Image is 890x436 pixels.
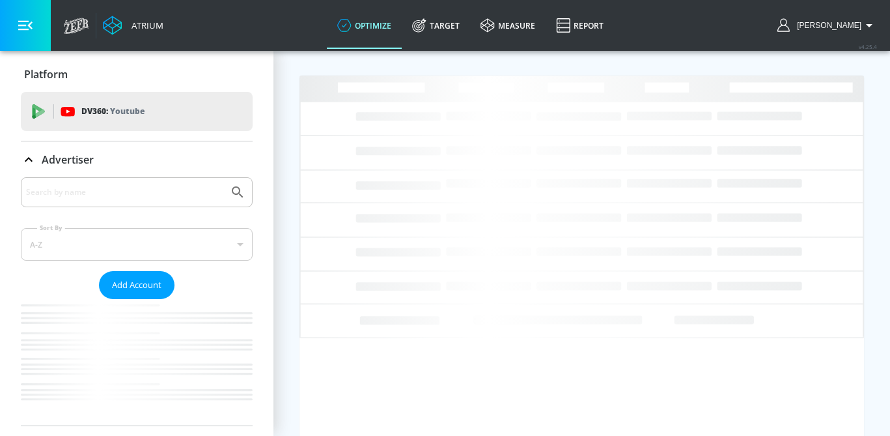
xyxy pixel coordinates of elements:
div: A-Z [21,228,253,261]
span: v 4.25.4 [859,43,877,50]
div: Atrium [126,20,163,31]
div: Platform [21,56,253,93]
a: Atrium [103,16,163,35]
a: Target [402,2,470,49]
a: optimize [327,2,402,49]
div: Advertiser [21,177,253,426]
a: measure [470,2,546,49]
span: Add Account [112,278,161,293]
a: Report [546,2,614,49]
div: Advertiser [21,141,253,178]
p: Youtube [110,104,145,118]
span: login as: sammy.houle@zefr.com [792,21,861,30]
input: Search by name [26,184,223,201]
label: Sort By [37,224,65,232]
p: DV360: [81,104,145,119]
div: DV360: Youtube [21,92,253,131]
button: [PERSON_NAME] [777,18,877,33]
p: Platform [24,67,68,81]
nav: list of Advertiser [21,299,253,426]
p: Advertiser [42,153,94,167]
button: Add Account [99,271,174,299]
